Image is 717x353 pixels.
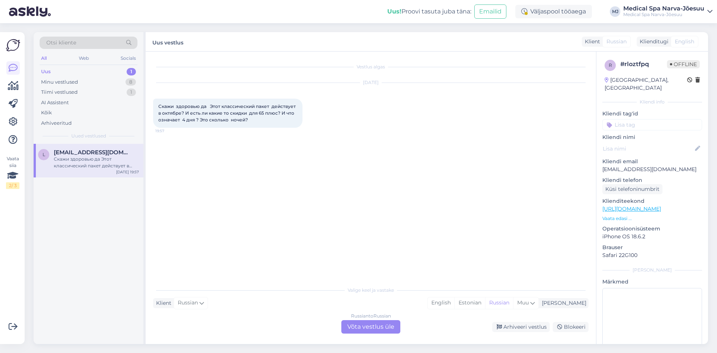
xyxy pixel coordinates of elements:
[41,89,78,96] div: Tiimi vestlused
[41,68,51,75] div: Uus
[41,99,69,106] div: AI Assistent
[605,76,687,92] div: [GEOGRAPHIC_DATA], [GEOGRAPHIC_DATA]
[602,244,702,251] p: Brauser
[41,120,72,127] div: Arhiveeritud
[40,53,48,63] div: All
[77,53,90,63] div: Web
[492,322,550,332] div: Arhiveeri vestlus
[603,145,693,153] input: Lisa nimi
[602,99,702,105] div: Kliendi info
[158,103,298,123] span: Скажи здоровью да Этот классический пакет действует в октябре? И есть ли какие то скидки для 65 п...
[602,233,702,241] p: iPhone OS 18.6.2
[582,38,600,46] div: Klient
[178,299,198,307] span: Russian
[341,320,400,334] div: Võta vestlus üle
[485,297,513,309] div: Russian
[602,267,702,273] div: [PERSON_NAME]
[153,64,589,70] div: Vestlus algas
[41,109,52,117] div: Kõik
[602,119,702,130] input: Lisa tag
[153,287,589,294] div: Valige keel ja vastake
[667,60,700,68] span: Offline
[41,78,78,86] div: Minu vestlused
[43,152,45,157] span: L
[46,39,76,47] span: Otsi kliente
[602,278,702,286] p: Märkmed
[6,38,20,52] img: Askly Logo
[428,297,454,309] div: English
[6,155,19,189] div: Vaata siia
[675,38,694,46] span: English
[153,299,171,307] div: Klient
[602,184,662,194] div: Küsi telefoninumbrit
[602,225,702,233] p: Operatsioonisüsteem
[6,182,19,189] div: 2 / 3
[351,313,391,319] div: Russian to Russian
[127,68,136,75] div: 1
[602,215,702,222] p: Vaata edasi ...
[623,6,704,12] div: Medical Spa Narva-Jõesuu
[609,62,612,68] span: r
[54,156,139,169] div: Скажи здоровью да Этот классический пакет действует в октябре? И есть ли какие то скидки для 65 п...
[623,6,713,18] a: Medical Spa Narva-JõesuuMedical Spa Narva-Jõesuu
[387,8,401,15] b: Uus!
[602,176,702,184] p: Kliendi telefon
[54,149,131,156] span: Ljubkul@gmail.com
[387,7,471,16] div: Proovi tasuta juba täna:
[515,5,592,18] div: Väljaspool tööaega
[152,37,183,47] label: Uus vestlus
[116,169,139,175] div: [DATE] 19:57
[602,251,702,259] p: Safari 22G100
[553,322,589,332] div: Blokeeri
[602,165,702,173] p: [EMAIL_ADDRESS][DOMAIN_NAME]
[637,38,668,46] div: Klienditugi
[454,297,485,309] div: Estonian
[602,158,702,165] p: Kliendi email
[610,6,620,17] div: MJ
[119,53,137,63] div: Socials
[602,197,702,205] p: Klienditeekond
[620,60,667,69] div: # rloztfpq
[153,79,589,86] div: [DATE]
[539,299,586,307] div: [PERSON_NAME]
[602,205,661,212] a: [URL][DOMAIN_NAME]
[71,133,106,139] span: Uued vestlused
[602,110,702,118] p: Kliendi tag'id
[606,38,627,46] span: Russian
[517,299,529,306] span: Muu
[125,78,136,86] div: 8
[623,12,704,18] div: Medical Spa Narva-Jõesuu
[602,133,702,141] p: Kliendi nimi
[127,89,136,96] div: 1
[474,4,506,19] button: Emailid
[155,128,183,134] span: 19:57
